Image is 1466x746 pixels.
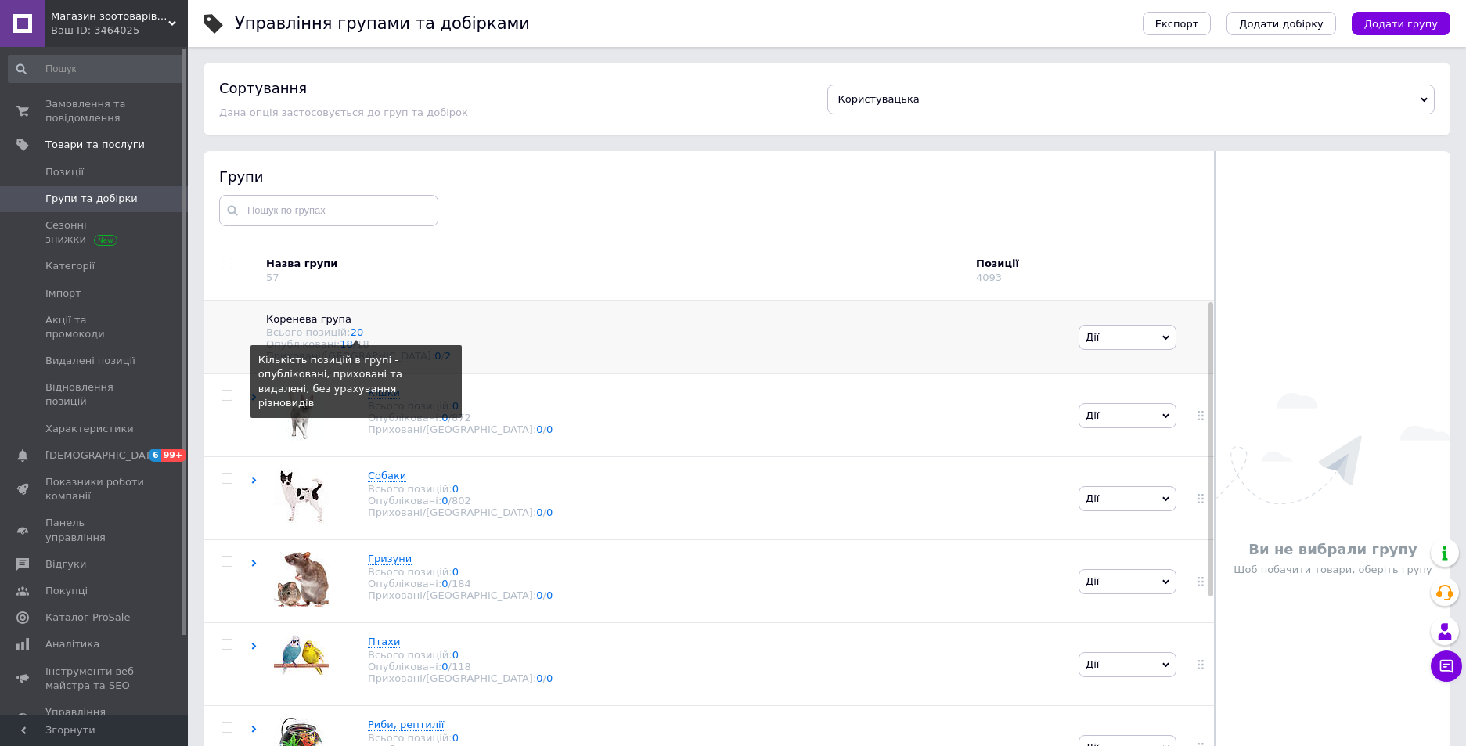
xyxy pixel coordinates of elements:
[441,495,448,506] a: 0
[161,449,187,462] span: 99+
[543,506,553,518] span: /
[546,423,553,435] a: 0
[219,106,468,118] span: Дана опція застосовується до груп та добірок
[452,732,459,744] a: 0
[448,661,471,672] span: /
[1086,658,1099,670] span: Дії
[266,313,351,325] span: Коренева група
[266,257,964,271] div: Назва групи
[543,589,553,601] span: /
[368,566,553,578] div: Всього позицій:
[258,353,454,410] div: Кількість позицій в групі - опубліковані, приховані та видалені, без урахування різновидів
[274,469,329,524] img: Собаки
[149,449,161,462] span: 6
[452,483,459,495] a: 0
[546,672,553,684] a: 0
[45,218,145,247] span: Сезонні знижки
[353,338,369,350] span: /
[441,578,448,589] a: 0
[368,578,553,589] div: Опубліковані:
[1431,650,1462,682] button: Чат з покупцем
[536,506,542,518] a: 0
[274,552,329,607] img: Гризуни
[452,649,459,661] a: 0
[368,672,553,684] div: Приховані/[GEOGRAPHIC_DATA]:
[45,259,95,273] span: Категорії
[546,589,553,601] a: 0
[45,557,86,571] span: Відгуки
[368,719,444,730] span: Риби, рептилії
[351,326,364,338] a: 20
[45,637,99,651] span: Аналітика
[45,584,88,598] span: Покупці
[45,516,145,544] span: Панель управління
[368,495,553,506] div: Опубліковані:
[448,578,471,589] span: /
[1226,12,1336,35] button: Додати добірку
[1086,492,1099,504] span: Дії
[1086,575,1099,587] span: Дії
[235,14,530,33] h1: Управління групами та добірками
[45,475,145,503] span: Показники роботи компанії
[1086,331,1099,343] span: Дії
[368,649,553,661] div: Всього позицій:
[448,495,471,506] span: /
[452,495,471,506] div: 802
[543,672,553,684] span: /
[219,195,438,226] input: Пошук по групах
[368,423,553,435] div: Приховані/[GEOGRAPHIC_DATA]:
[1364,18,1438,30] span: Додати групу
[368,470,406,481] span: Собаки
[8,55,185,83] input: Пошук
[266,326,1063,338] div: Всього позицій:
[368,506,553,518] div: Приховані/[GEOGRAPHIC_DATA]:
[340,338,353,350] a: 18
[1143,12,1212,35] button: Експорт
[1155,18,1199,30] span: Експорт
[536,423,542,435] a: 0
[45,138,145,152] span: Товари та послуги
[536,672,542,684] a: 0
[45,313,145,341] span: Акції та промокоди
[356,338,369,350] div: 18
[45,449,161,463] span: [DEMOGRAPHIC_DATA]
[266,338,1063,350] div: Опубліковані:
[838,93,920,105] span: Користувацька
[536,589,542,601] a: 0
[368,661,553,672] div: Опубліковані:
[452,578,471,589] div: 184
[219,167,1199,186] div: Групи
[266,350,1063,362] div: Приховані/[GEOGRAPHIC_DATA]:
[45,705,145,733] span: Управління сайтом
[368,636,400,647] span: Птахи
[976,272,1002,283] div: 4093
[45,287,81,301] span: Імпорт
[368,483,553,495] div: Всього позицій:
[368,589,553,601] div: Приховані/[GEOGRAPHIC_DATA]:
[51,23,188,38] div: Ваш ID: 3464025
[45,165,84,179] span: Позиції
[45,611,130,625] span: Каталог ProSale
[45,354,135,368] span: Видалені позиції
[543,423,553,435] span: /
[51,9,168,23] span: Магазин зоотоварів "МАЙЛО"
[441,661,448,672] a: 0
[274,635,329,675] img: Птахи
[45,380,145,409] span: Відновлення позицій
[976,257,1109,271] div: Позиції
[1223,563,1443,577] p: Щоб побачити товари, оберіть групу
[45,97,145,125] span: Замовлення та повідомлення
[452,412,471,423] div: 872
[45,665,145,693] span: Інструменти веб-майстра та SEO
[368,553,412,564] span: Гризуни
[1223,539,1443,559] p: Ви не вибрали групу
[1086,409,1099,421] span: Дії
[368,732,553,744] div: Всього позицій:
[452,661,471,672] div: 118
[1352,12,1450,35] button: Додати групу
[45,192,138,206] span: Групи та добірки
[452,566,459,578] a: 0
[266,272,279,283] div: 57
[45,422,134,436] span: Характеристики
[219,80,307,96] h4: Сортування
